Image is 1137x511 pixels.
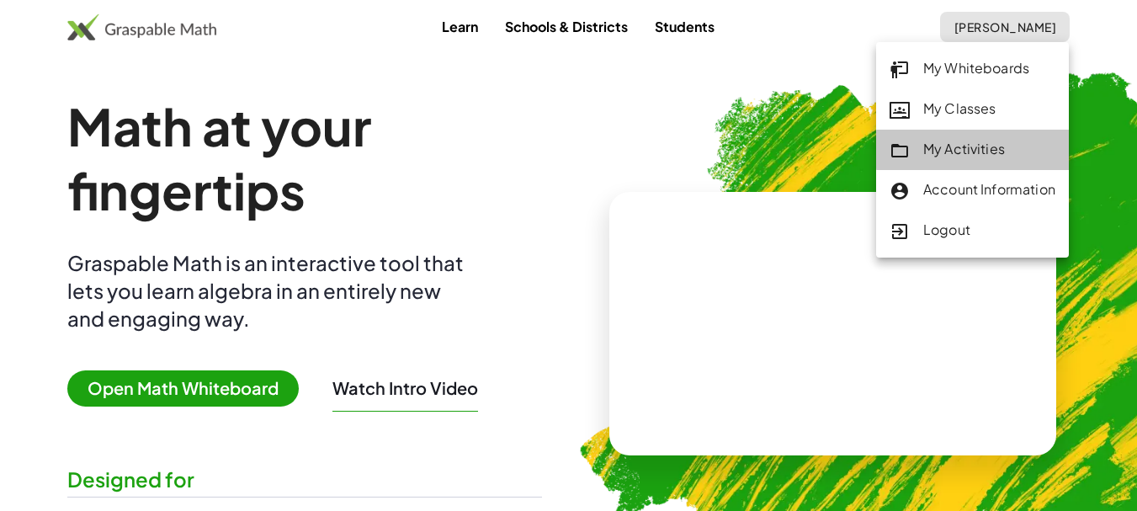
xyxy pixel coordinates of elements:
a: My Whiteboards [876,49,1069,89]
div: Designed for [67,466,542,493]
a: My Classes [876,89,1069,130]
button: [PERSON_NAME] [940,12,1070,42]
div: My Whiteboards [890,58,1055,80]
a: Learn [428,11,491,42]
span: [PERSON_NAME] [954,19,1056,35]
a: Schools & Districts [491,11,641,42]
div: Graspable Math is an interactive tool that lets you learn algebra in an entirely new and engaging... [67,249,471,333]
div: My Activities [890,139,1055,161]
div: My Classes [890,98,1055,120]
div: Account Information [890,179,1055,201]
div: Logout [890,220,1055,242]
h1: Math at your fingertips [67,94,542,222]
button: Watch Intro Video [332,377,478,399]
a: Students [641,11,728,42]
a: My Activities [876,130,1069,170]
span: Open Math Whiteboard [67,370,299,407]
video: What is this? This is dynamic math notation. Dynamic math notation plays a central role in how Gr... [706,260,959,386]
a: Open Math Whiteboard [67,381,312,398]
